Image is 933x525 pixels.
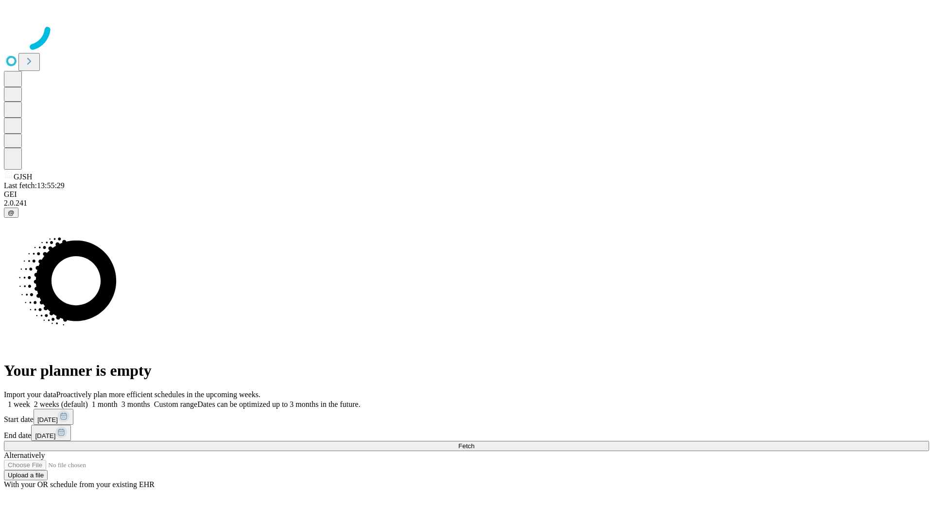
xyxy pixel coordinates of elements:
[4,409,929,425] div: Start date
[121,400,150,408] span: 3 months
[14,173,32,181] span: GJSH
[4,441,929,451] button: Fetch
[197,400,360,408] span: Dates can be optimized up to 3 months in the future.
[31,425,71,441] button: [DATE]
[154,400,197,408] span: Custom range
[4,425,929,441] div: End date
[34,400,88,408] span: 2 weeks (default)
[56,390,260,399] span: Proactively plan more efficient schedules in the upcoming weeks.
[458,442,474,450] span: Fetch
[8,209,15,216] span: @
[4,480,155,489] span: With your OR schedule from your existing EHR
[4,451,45,459] span: Alternatively
[4,181,65,190] span: Last fetch: 13:55:29
[37,416,58,423] span: [DATE]
[4,190,929,199] div: GEI
[92,400,118,408] span: 1 month
[4,362,929,380] h1: Your planner is empty
[35,432,55,439] span: [DATE]
[34,409,73,425] button: [DATE]
[4,470,48,480] button: Upload a file
[4,390,56,399] span: Import your data
[8,400,30,408] span: 1 week
[4,199,929,208] div: 2.0.241
[4,208,18,218] button: @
